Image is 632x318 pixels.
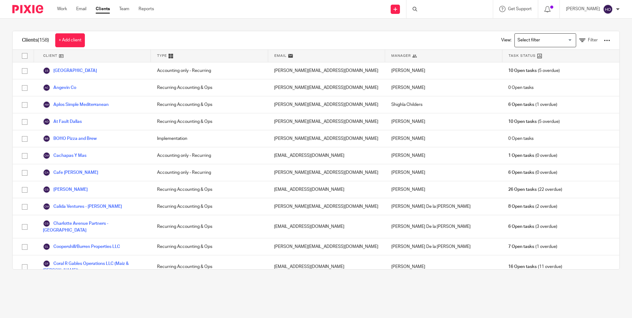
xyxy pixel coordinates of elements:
a: Reports [139,6,154,12]
span: Email [274,53,287,58]
div: [PERSON_NAME][EMAIL_ADDRESS][DOMAIN_NAME] [268,198,385,215]
div: Accounting only - Recurring [151,62,268,79]
div: View: [492,31,610,49]
span: (2 overdue) [508,203,557,210]
a: Team [119,6,129,12]
img: svg%3E [43,101,50,108]
a: [GEOGRAPHIC_DATA] [43,67,97,74]
a: Cachapas Y Mas [43,152,86,159]
span: 6 Open tasks [508,224,534,230]
div: [EMAIL_ADDRESS][DOMAIN_NAME] [268,255,385,278]
div: Accounting only - Recurring [151,164,268,181]
div: [PERSON_NAME] [385,62,502,79]
div: [PERSON_NAME] [385,79,502,96]
img: svg%3E [43,260,50,267]
a: Email [76,6,86,12]
span: 10 Open tasks [508,68,537,74]
img: svg%3E [43,118,50,125]
a: Clients [96,6,110,12]
div: Accounting only - Recurring [151,147,268,164]
a: Cafe [PERSON_NAME] [43,169,98,176]
span: Manager [391,53,411,58]
div: [PERSON_NAME][EMAIL_ADDRESS][DOMAIN_NAME] [268,62,385,79]
input: Search for option [515,35,572,46]
a: Angevin Co [43,84,76,91]
img: svg%3E [43,135,50,142]
div: Recurring Accounting & Ops [151,215,268,238]
img: svg%3E [43,203,50,210]
a: Coral R Gables Operations LLC (Maiz & [PERSON_NAME]) [43,260,145,274]
span: 6 Open tasks [508,169,534,176]
span: 0 Open tasks [508,136,534,142]
div: Implementation [151,130,268,147]
img: svg%3E [603,4,613,14]
div: [PERSON_NAME] De la [PERSON_NAME] [385,198,502,215]
span: 8 Open tasks [508,203,534,210]
a: Aplos Simple Mediterranean [43,101,109,108]
span: Filter [588,38,598,42]
div: [EMAIL_ADDRESS][DOMAIN_NAME] [268,147,385,164]
a: [PERSON_NAME] [43,186,88,193]
span: Task Status [509,53,536,58]
span: 1 Open tasks [508,153,534,159]
div: [PERSON_NAME] [385,255,502,278]
div: [EMAIL_ADDRESS][DOMAIN_NAME] [268,181,385,198]
p: [PERSON_NAME] [566,6,600,12]
div: Recurring Accounting & Ops [151,255,268,278]
span: (5 overdue) [508,68,559,74]
div: [PERSON_NAME][EMAIL_ADDRESS][DOMAIN_NAME] [268,130,385,147]
div: [PERSON_NAME][EMAIL_ADDRESS][DOMAIN_NAME] [268,113,385,130]
span: 16 Open tasks [508,264,537,270]
span: Client [43,53,57,58]
a: BOHO Pizza and Brew [43,135,97,142]
div: Recurring Accounting & Ops [151,198,268,215]
img: svg%3E [43,152,50,159]
div: Recurring Accounting & Ops [151,79,268,96]
div: [PERSON_NAME] [385,113,502,130]
a: Calida Ventures - [PERSON_NAME] [43,203,122,210]
span: Type [157,53,167,58]
span: 26 Open tasks [508,186,537,193]
div: [PERSON_NAME] [385,130,502,147]
div: [PERSON_NAME][EMAIL_ADDRESS][DOMAIN_NAME] [268,164,385,181]
img: svg%3E [43,220,50,227]
div: [PERSON_NAME] [385,181,502,198]
div: Recurring Accounting & Ops [151,113,268,130]
a: + Add client [55,33,85,47]
span: Get Support [508,7,532,11]
div: [PERSON_NAME][EMAIL_ADDRESS][DOMAIN_NAME] [268,96,385,113]
img: svg%3E [43,169,50,176]
span: (22 overdue) [508,186,562,193]
span: (1 overdue) [508,244,557,250]
img: svg%3E [43,84,50,91]
div: Recurring Accounting & Ops [151,238,268,255]
img: Pixie [12,5,43,13]
span: 7 Open tasks [508,244,534,250]
span: 10 Open tasks [508,119,537,125]
span: (0 overdue) [508,169,557,176]
div: [PERSON_NAME] [385,164,502,181]
div: Recurring Accounting & Ops [151,96,268,113]
input: Select all [19,50,31,62]
span: 0 Open tasks [508,85,534,91]
span: 6 Open tasks [508,102,534,108]
span: (1 overdue) [508,102,557,108]
img: svg%3E [43,243,50,250]
a: At Fault Dallas [43,118,82,125]
span: (3 overdue) [508,224,557,230]
div: [EMAIL_ADDRESS][DOMAIN_NAME] [268,215,385,238]
h1: Clients [22,37,49,44]
div: [PERSON_NAME] De la [PERSON_NAME] [385,215,502,238]
div: [PERSON_NAME] [385,147,502,164]
div: Recurring Accounting & Ops [151,181,268,198]
span: (0 overdue) [508,153,557,159]
div: [PERSON_NAME][EMAIL_ADDRESS][DOMAIN_NAME] [268,79,385,96]
img: svg%3E [43,67,50,74]
a: Charlotte Avenue Partners - [GEOGRAPHIC_DATA] [43,220,145,233]
a: Coopershill/Burren Properties LLC [43,243,120,250]
div: [PERSON_NAME][EMAIL_ADDRESS][DOMAIN_NAME] [268,238,385,255]
a: Work [57,6,67,12]
div: Shighla Childers [385,96,502,113]
div: Search for option [514,33,576,47]
img: svg%3E [43,186,50,193]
